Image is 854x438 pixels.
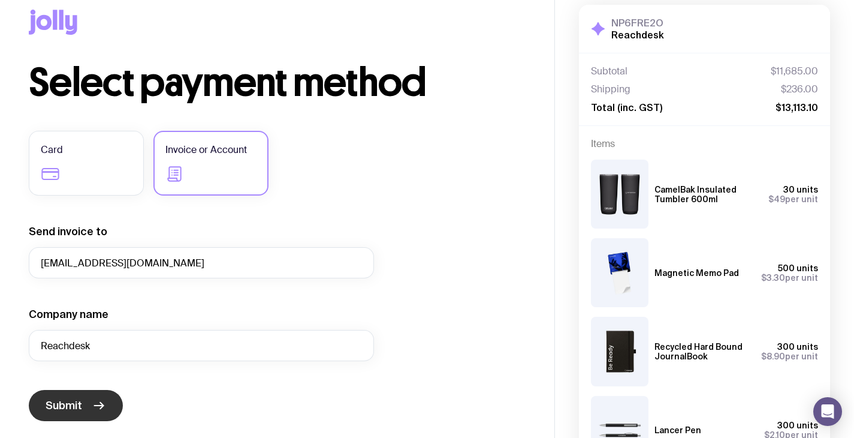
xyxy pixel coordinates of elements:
[654,268,739,278] h3: Magnetic Memo Pad
[29,224,107,239] label: Send invoice to
[591,65,627,77] span: Subtotal
[611,29,664,41] h2: Reachdesk
[813,397,842,426] div: Open Intercom Messenger
[29,307,108,322] label: Company name
[29,64,526,102] h1: Select payment method
[29,247,374,278] input: accounts@company.com
[611,17,664,29] h3: NP6FRE2O
[768,194,785,204] span: $49
[165,143,247,157] span: Invoice or Account
[29,330,374,361] input: Your company name
[768,194,818,204] span: per unit
[591,138,818,150] h4: Items
[761,352,818,361] span: per unit
[783,185,818,194] span: 30 units
[654,342,752,361] h3: Recycled Hard Bound JournalBook
[654,425,701,435] h3: Lancer Pen
[591,101,662,113] span: Total (inc. GST)
[41,143,63,157] span: Card
[29,390,123,421] button: Submit
[778,263,818,273] span: 500 units
[777,342,818,352] span: 300 units
[46,398,82,413] span: Submit
[777,421,818,430] span: 300 units
[761,352,785,361] span: $8.90
[775,101,818,113] span: $13,113.10
[781,83,818,95] span: $236.00
[591,83,630,95] span: Shipping
[761,273,818,283] span: per unit
[771,65,818,77] span: $11,685.00
[654,185,759,204] h3: CamelBak Insulated Tumbler 600ml
[761,273,785,283] span: $3.30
